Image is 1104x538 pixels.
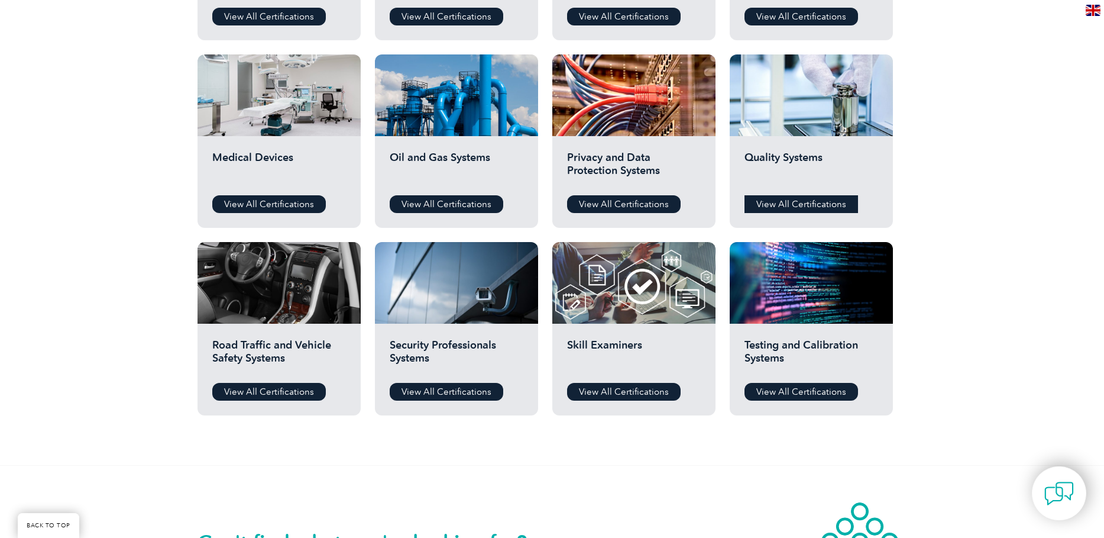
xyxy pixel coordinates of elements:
[212,8,326,25] a: View All Certifications
[567,383,681,401] a: View All Certifications
[744,195,858,213] a: View All Certifications
[567,195,681,213] a: View All Certifications
[567,151,701,186] h2: Privacy and Data Protection Systems
[212,383,326,401] a: View All Certifications
[212,151,346,186] h2: Medical Devices
[390,8,503,25] a: View All Certifications
[1086,5,1100,16] img: en
[744,8,858,25] a: View All Certifications
[212,195,326,213] a: View All Certifications
[18,513,79,538] a: BACK TO TOP
[390,383,503,401] a: View All Certifications
[390,151,523,186] h2: Oil and Gas Systems
[744,151,878,186] h2: Quality Systems
[212,339,346,374] h2: Road Traffic and Vehicle Safety Systems
[390,339,523,374] h2: Security Professionals Systems
[390,195,503,213] a: View All Certifications
[744,383,858,401] a: View All Certifications
[1044,479,1074,508] img: contact-chat.png
[567,8,681,25] a: View All Certifications
[567,339,701,374] h2: Skill Examiners
[744,339,878,374] h2: Testing and Calibration Systems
